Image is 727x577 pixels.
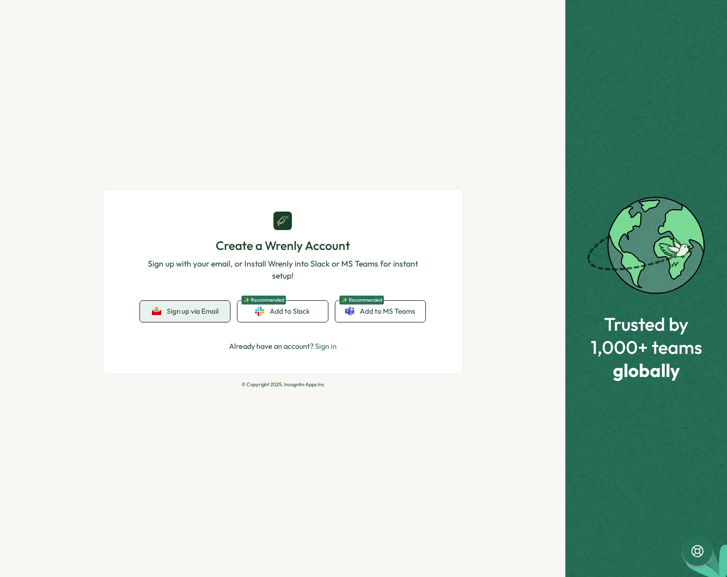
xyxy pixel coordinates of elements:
[241,295,286,305] span: ✨ Recommended
[360,306,415,316] span: Add to MS Teams
[140,301,230,322] button: Sign up via Email
[237,301,327,322] a: ✨ RecommendedAdd to Slack
[591,314,702,334] span: Trusted by
[140,258,425,282] p: Sign up with your email, or Install Wrenly into Slack or MS Teams for instant setup!
[270,306,310,316] span: Add to Slack
[591,360,702,380] span: globally
[167,307,218,316] span: Sign up via Email
[315,341,337,351] a: Sign in
[103,382,463,388] p: © Copyright 2025, Incognito Apps Inc
[339,295,384,305] span: ✨ Recommended
[140,237,425,254] h1: Create a Wrenly Account
[229,340,337,352] p: Already have an account?
[335,301,425,322] a: ✨ RecommendedAdd to MS Teams
[591,337,702,357] span: 1,000+ teams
